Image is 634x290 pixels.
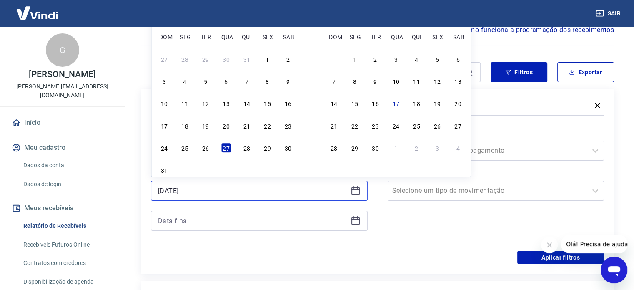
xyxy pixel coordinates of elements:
a: Recebíveis Futuros Online [20,236,115,253]
div: Choose sexta-feira, 8 de agosto de 2025 [262,76,272,86]
a: Relatório de Recebíveis [20,217,115,235]
div: qui [242,32,252,42]
div: Choose domingo, 21 de setembro de 2025 [329,121,339,131]
div: Choose quarta-feira, 10 de setembro de 2025 [391,76,401,86]
div: Choose terça-feira, 30 de setembro de 2025 [370,143,380,153]
div: Choose terça-feira, 23 de setembro de 2025 [370,121,380,131]
div: Choose sábado, 20 de setembro de 2025 [453,98,463,108]
p: [PERSON_NAME][EMAIL_ADDRESS][DOMAIN_NAME] [7,82,118,100]
div: Choose segunda-feira, 11 de agosto de 2025 [180,98,190,108]
div: sex [262,32,272,42]
div: Choose quarta-feira, 3 de setembro de 2025 [391,54,401,64]
div: Choose quinta-feira, 21 de agosto de 2025 [242,121,252,131]
div: Choose domingo, 31 de agosto de 2025 [329,54,339,64]
div: Choose sexta-feira, 5 de setembro de 2025 [432,54,442,64]
div: Choose sexta-feira, 19 de setembro de 2025 [432,98,442,108]
input: Data inicial [158,184,347,197]
div: Choose sexta-feira, 12 de setembro de 2025 [432,76,442,86]
div: Choose segunda-feira, 15 de setembro de 2025 [350,98,360,108]
div: qua [391,32,401,42]
div: Choose quarta-feira, 13 de agosto de 2025 [221,98,231,108]
div: Choose sábado, 23 de agosto de 2025 [283,121,293,131]
div: Choose sábado, 27 de setembro de 2025 [453,121,463,131]
div: seg [180,32,190,42]
div: Choose segunda-feira, 1 de setembro de 2025 [350,54,360,64]
button: Meu cadastro [10,139,115,157]
div: Choose quarta-feira, 24 de setembro de 2025 [391,121,401,131]
div: seg [350,32,360,42]
div: Choose sábado, 6 de setembro de 2025 [453,54,463,64]
div: Choose sexta-feira, 15 de agosto de 2025 [262,98,272,108]
div: Choose quinta-feira, 25 de setembro de 2025 [412,121,422,131]
div: Choose sábado, 30 de agosto de 2025 [283,143,293,153]
div: Choose sábado, 13 de setembro de 2025 [453,76,463,86]
div: month 2025-08 [158,53,294,176]
div: Choose domingo, 28 de setembro de 2025 [329,143,339,153]
p: [PERSON_NAME] [29,70,95,79]
div: ter [370,32,380,42]
div: Choose sábado, 2 de agosto de 2025 [283,54,293,64]
div: Choose sexta-feira, 5 de setembro de 2025 [262,165,272,175]
div: Choose domingo, 14 de setembro de 2025 [329,98,339,108]
div: Choose quinta-feira, 31 de julho de 2025 [242,54,252,64]
div: Choose segunda-feira, 22 de setembro de 2025 [350,121,360,131]
div: Choose quinta-feira, 28 de agosto de 2025 [242,143,252,153]
div: Choose sábado, 6 de setembro de 2025 [283,165,293,175]
button: Filtros [491,62,547,82]
div: sab [283,32,293,42]
div: Choose domingo, 31 de agosto de 2025 [159,165,169,175]
a: Dados de login [20,176,115,193]
div: Choose terça-feira, 12 de agosto de 2025 [200,98,210,108]
div: Choose segunda-feira, 4 de agosto de 2025 [180,76,190,86]
div: sab [453,32,463,42]
button: Aplicar filtros [517,251,604,264]
div: Choose quarta-feira, 30 de julho de 2025 [221,54,231,64]
div: Choose sexta-feira, 22 de agosto de 2025 [262,121,272,131]
div: Choose segunda-feira, 18 de agosto de 2025 [180,121,190,131]
div: Choose sábado, 9 de agosto de 2025 [283,76,293,86]
div: Choose quinta-feira, 2 de outubro de 2025 [412,143,422,153]
div: Choose quarta-feira, 27 de agosto de 2025 [221,143,231,153]
div: Choose terça-feira, 2 de setembro de 2025 [200,165,210,175]
img: Vindi [10,0,64,26]
div: Choose quinta-feira, 14 de agosto de 2025 [242,98,252,108]
div: qua [221,32,231,42]
button: Exportar [557,62,614,82]
a: Dados da conta [20,157,115,174]
div: Choose segunda-feira, 28 de julho de 2025 [180,54,190,64]
div: Choose domingo, 17 de agosto de 2025 [159,121,169,131]
div: G [46,33,79,67]
div: Choose sábado, 4 de outubro de 2025 [453,143,463,153]
div: Choose domingo, 24 de agosto de 2025 [159,143,169,153]
a: Saiba como funciona a programação dos recebimentos [442,25,614,35]
label: Tipo de Movimentação [389,169,603,179]
div: Choose domingo, 3 de agosto de 2025 [159,76,169,86]
div: Choose quinta-feira, 7 de agosto de 2025 [242,76,252,86]
span: Olá! Precisa de ajuda? [5,6,70,13]
div: Choose quarta-feira, 17 de setembro de 2025 [391,98,401,108]
div: Choose sexta-feira, 29 de agosto de 2025 [262,143,272,153]
div: Choose sexta-feira, 3 de outubro de 2025 [432,143,442,153]
div: Choose quarta-feira, 20 de agosto de 2025 [221,121,231,131]
label: Forma de Pagamento [389,129,603,139]
div: Choose terça-feira, 16 de setembro de 2025 [370,98,380,108]
div: qui [412,32,422,42]
div: Choose segunda-feira, 8 de setembro de 2025 [350,76,360,86]
div: Choose terça-feira, 29 de julho de 2025 [200,54,210,64]
div: Choose domingo, 27 de julho de 2025 [159,54,169,64]
div: Choose segunda-feira, 1 de setembro de 2025 [180,165,190,175]
button: Meus recebíveis [10,199,115,217]
input: Data final [158,214,347,227]
iframe: Mensagem da empresa [561,235,627,253]
div: Choose quinta-feira, 18 de setembro de 2025 [412,98,422,108]
div: Choose terça-feira, 19 de agosto de 2025 [200,121,210,131]
div: Choose terça-feira, 9 de setembro de 2025 [370,76,380,86]
div: Choose quinta-feira, 4 de setembro de 2025 [242,165,252,175]
iframe: Botão para abrir a janela de mensagens [601,257,627,283]
a: Início [10,113,115,132]
div: dom [159,32,169,42]
button: Sair [594,6,624,21]
div: Choose quarta-feira, 1 de outubro de 2025 [391,143,401,153]
div: dom [329,32,339,42]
